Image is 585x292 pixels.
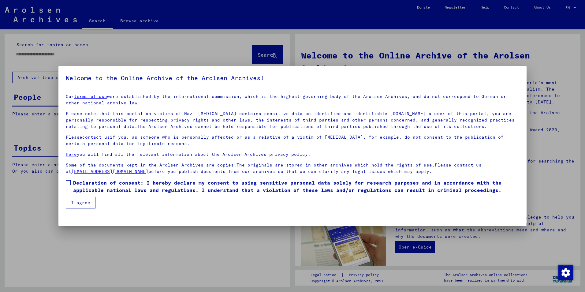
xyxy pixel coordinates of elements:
div: Change consent [558,265,573,280]
p: Please if you, as someone who is personally affected or as a relative of a victim of [MEDICAL_DAT... [66,134,519,147]
p: Our were established by the international commission, which is the highest governing body of the ... [66,93,519,106]
span: Declaration of consent: I hereby declare my consent to using sensitive personal data solely for r... [73,179,519,194]
a: [EMAIL_ADDRESS][DOMAIN_NAME] [71,169,148,174]
button: I agree [66,197,95,208]
a: contact us [82,134,110,140]
a: Here [66,152,77,157]
p: Please note that this portal on victims of Nazi [MEDICAL_DATA] contains sensitive data on identif... [66,110,519,130]
a: terms of use [74,94,107,99]
img: Change consent [558,265,573,280]
p: Some of the documents kept in the Arolsen Archives are copies.The originals are stored in other a... [66,162,519,175]
h5: Welcome to the Online Archive of the Arolsen Archives! [66,73,519,83]
p: you will find all the relevant information about the Arolsen Archives privacy policy. [66,151,519,158]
